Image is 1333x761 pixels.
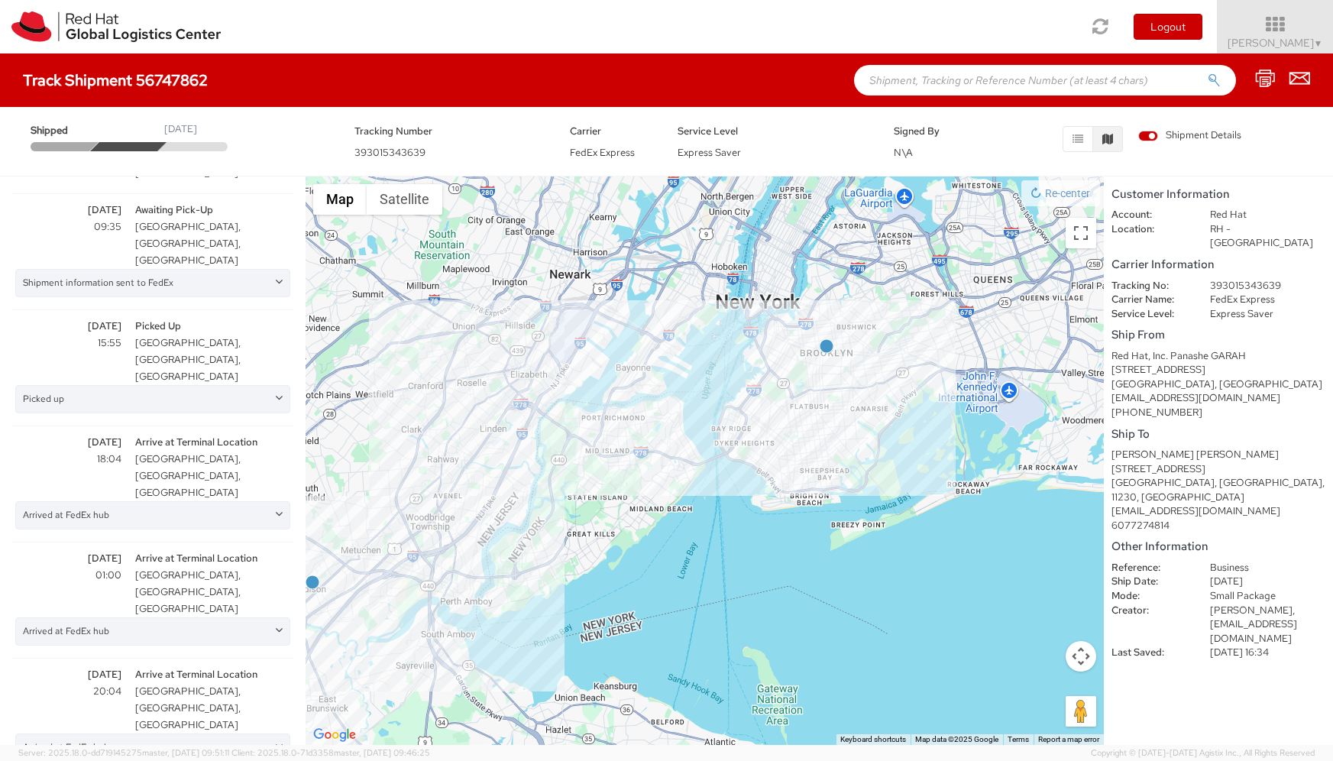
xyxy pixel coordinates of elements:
[4,202,128,219] span: [DATE]
[1100,589,1199,604] dt: Mode:
[678,126,870,137] h5: Service Level
[128,318,303,335] span: Picked Up
[15,385,290,413] div: Picked up
[1100,307,1199,322] dt: Service Level:
[1111,377,1325,392] div: [GEOGRAPHIC_DATA], [GEOGRAPHIC_DATA]
[31,124,96,138] span: Shipped
[11,11,221,42] img: rh-logistics-00dfa346123c4ec078e1.svg
[1111,258,1325,271] h5: Carrier Information
[678,146,741,159] span: Express Saver
[18,747,229,758] span: Server: 2025.18.0-dd719145275
[1111,406,1325,420] div: [PHONE_NUMBER]
[894,146,913,159] span: N\A
[128,666,303,683] span: Arrive at Terminal Location
[128,202,303,219] span: Awaiting Pick-Up
[354,146,425,159] span: 393015343639
[1100,208,1199,222] dt: Account:
[1111,428,1325,441] h5: Ship To
[15,269,290,297] div: Shipment information sent to FedEx
[309,725,360,745] a: Open this area in Google Maps (opens a new window)
[1111,504,1325,519] div: [EMAIL_ADDRESS][DOMAIN_NAME]
[128,451,303,501] span: [GEOGRAPHIC_DATA], [GEOGRAPHIC_DATA], [GEOGRAPHIC_DATA]
[4,451,128,468] span: 18:04
[1111,448,1325,462] div: [PERSON_NAME] [PERSON_NAME]
[4,434,128,451] span: [DATE]
[309,725,360,745] img: Google
[840,734,906,745] button: Keyboard shortcuts
[15,501,290,529] div: Arrived at FedEx hub
[1111,476,1325,504] div: [GEOGRAPHIC_DATA], [GEOGRAPHIC_DATA], 11230, [GEOGRAPHIC_DATA]
[854,65,1236,96] input: Shipment, Tracking or Reference Number (at least 4 chars)
[1111,188,1325,201] h5: Customer Information
[1021,180,1100,206] button: Re-center
[1111,540,1325,553] h5: Other Information
[4,318,128,335] span: [DATE]
[1100,293,1199,307] dt: Carrier Name:
[164,122,197,137] div: [DATE]
[334,747,430,758] span: master, [DATE] 09:46:25
[1111,391,1325,406] div: [EMAIL_ADDRESS][DOMAIN_NAME]
[1100,604,1199,618] dt: Creator:
[128,683,303,733] span: [GEOGRAPHIC_DATA], [GEOGRAPHIC_DATA], [GEOGRAPHIC_DATA]
[1008,735,1029,743] a: Terms
[1100,646,1199,660] dt: Last Saved:
[128,434,303,451] span: Arrive at Terminal Location
[1100,561,1199,575] dt: Reference:
[1100,575,1199,589] dt: Ship Date:
[4,683,128,700] span: 20:04
[1314,37,1323,50] span: ▼
[1066,641,1096,672] button: Map camera controls
[1138,128,1241,143] span: Shipment Details
[1111,349,1325,364] div: Red Hat, Inc. Panashe GARAH
[128,550,303,567] span: Arrive at Terminal Location
[1111,329,1325,342] h5: Ship From
[15,617,290,646] div: Arrived at FedEx hub
[570,126,655,137] h5: Carrier
[570,146,635,159] span: FedEx Express
[128,219,303,269] span: [GEOGRAPHIC_DATA], [GEOGRAPHIC_DATA], [GEOGRAPHIC_DATA]
[4,219,128,235] span: 09:35
[894,126,979,137] h5: Signed By
[4,335,128,351] span: 15:55
[1091,747,1315,759] span: Copyright © [DATE]-[DATE] Agistix Inc., All Rights Reserved
[1228,36,1323,50] span: [PERSON_NAME]
[128,567,303,617] span: [GEOGRAPHIC_DATA], [GEOGRAPHIC_DATA], [GEOGRAPHIC_DATA]
[4,550,128,567] span: [DATE]
[1138,128,1241,145] label: Shipment Details
[313,184,367,215] button: Show street map
[1111,462,1325,477] div: [STREET_ADDRESS]
[142,747,229,758] span: master, [DATE] 09:51:11
[23,72,208,89] h4: Track Shipment 56747862
[1100,222,1199,237] dt: Location:
[1134,14,1202,40] button: Logout
[1066,218,1096,248] button: Toggle fullscreen view
[367,184,442,215] button: Show satellite imagery
[4,666,128,683] span: [DATE]
[1111,519,1325,533] div: 6077274814
[4,567,128,584] span: 01:00
[1100,279,1199,293] dt: Tracking No:
[1038,735,1099,743] a: Report a map error
[915,735,998,743] span: Map data ©2025 Google
[128,335,303,385] span: [GEOGRAPHIC_DATA], [GEOGRAPHIC_DATA], [GEOGRAPHIC_DATA]
[1210,604,1295,617] span: [PERSON_NAME],
[1066,696,1096,727] button: Drag Pegman onto the map to open Street View
[354,126,547,137] h5: Tracking Number
[1111,363,1325,377] div: [STREET_ADDRESS]
[231,747,430,758] span: Client: 2025.18.0-71d3358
